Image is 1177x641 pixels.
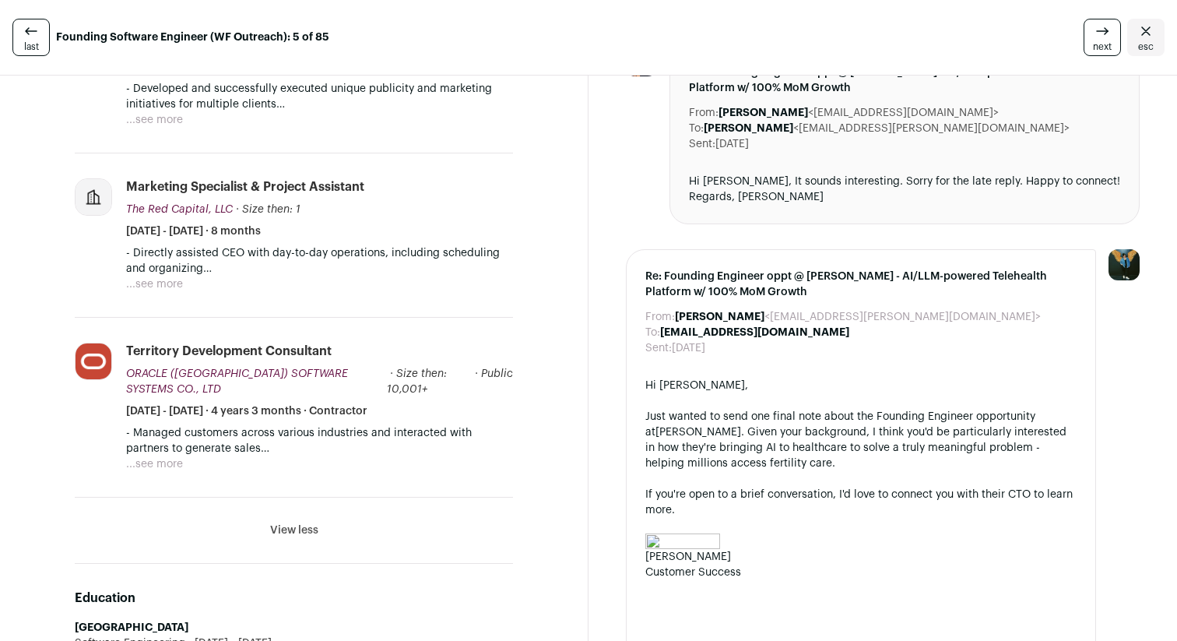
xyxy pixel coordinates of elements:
span: esc [1138,41,1154,53]
strong: [GEOGRAPHIC_DATA] [75,622,188,633]
span: · Size then: 1 [236,204,300,215]
dd: <[EMAIL_ADDRESS][PERSON_NAME][DOMAIN_NAME]> [675,309,1041,325]
dt: From: [645,309,675,325]
div: Territory Development Consultant [126,343,332,360]
dt: To: [689,121,704,136]
dt: Sent: [645,340,672,356]
dd: [DATE] [715,136,749,152]
a: [PERSON_NAME] [655,427,741,438]
button: View less [270,523,318,538]
button: ...see more [126,276,183,292]
h2: Education [75,589,513,608]
p: - Managed customers across various industries and interacted with partners to generate sales [126,425,513,456]
span: ORACLE ([GEOGRAPHIC_DATA]) SOFTWARE SYSTEMS CO., LTD [126,368,348,395]
div: If you're open to a brief conversation, I'd love to connect you with their CTO to learn more. [645,487,1077,518]
p: - Developed and successfully executed unique publicity and marketing initiatives for multiple cli... [126,81,513,112]
b: [PERSON_NAME] [718,107,808,118]
a: last [12,19,50,56]
strong: Founding Software Engineer (WF Outreach): 5 of 85 [56,30,329,45]
img: AD_4nXfN_Wdbo-9dN62kpSIH8EszFLdSX9Ee2SmTdSe9uclOz2fvlvqi_K2NFv-j8qjgcrqPyhWTkoaG637ThTiP2dTyvP11O... [645,534,720,549]
span: Hi [PERSON_NAME], [645,380,748,391]
img: 9c76a23364af62e4939d45365de87dc0abf302c6cae1b266b89975f952efb27b.png [76,343,111,379]
dd: [DATE] [672,340,705,356]
button: ...see more [126,112,183,128]
span: · Size then: 10,001+ [387,368,447,395]
span: · [475,366,478,397]
dt: Sent: [689,136,715,152]
div: Customer Success [645,565,1077,580]
span: next [1093,41,1112,53]
b: [PERSON_NAME] [704,123,793,134]
span: [DATE] - [DATE] · 4 years 3 months · Contractor [126,403,367,419]
div: Hi [PERSON_NAME], It sounds interesting. Sorry for the late reply. Happy to connect! Regards, [PE... [689,174,1120,205]
a: next [1084,19,1121,56]
div: [PERSON_NAME] [645,549,1077,565]
span: last [24,41,39,53]
img: company-logo-placeholder-414d4e2ec0e2ddebbe968bf319fdfe5acfe0c9b87f798d344e800bc9a89632a0.png [76,179,111,215]
button: ...see more [126,456,183,472]
span: Re: Founding Engineer oppt @ [PERSON_NAME] - AI/LLM-powered Telehealth Platform w/ 100% MoM Growth [645,269,1077,300]
dt: From: [689,105,718,121]
a: Close [1127,19,1165,56]
div: Just wanted to send one final note about the Founding Engineer opportunity at . Given your backgr... [645,409,1077,471]
dd: <[EMAIL_ADDRESS][PERSON_NAME][DOMAIN_NAME]> [704,121,1070,136]
b: [PERSON_NAME] [675,312,764,322]
span: [DATE] - [DATE] · 8 months [126,224,261,239]
b: [EMAIL_ADDRESS][DOMAIN_NAME] [660,327,849,338]
dd: <[EMAIL_ADDRESS][DOMAIN_NAME]> [718,105,999,121]
p: - Directly assisted CEO with day-to-day operations, including scheduling and organizing [126,245,513,276]
img: 12031951-medium_jpg [1108,249,1140,280]
span: Public [481,368,513,379]
div: Marketing specialist & project assistant [126,178,364,195]
span: Re: Founding Engineer oppt @ [PERSON_NAME] - AI/LLM-powered Telehealth Platform w/ 100% MoM Growth [689,65,1120,96]
span: The Red Capital, LLC [126,204,233,215]
dt: To: [645,325,660,340]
